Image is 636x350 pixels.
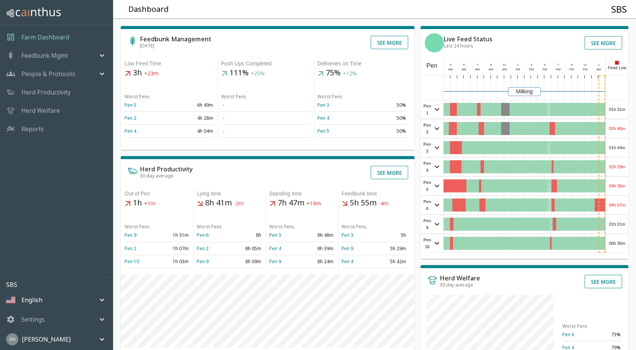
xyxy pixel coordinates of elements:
[21,106,60,115] a: Herd Welfare
[422,141,432,155] span: Pen 3
[461,63,468,67] div: 5
[541,63,548,67] div: 5
[317,128,329,134] a: Pen 5
[363,125,408,138] td: 50%
[584,275,622,288] button: See more
[170,99,215,112] td: 6h 49m
[341,190,407,198] div: Feedbunk time
[197,245,209,252] a: Pen 2
[125,68,215,78] h5: 3h
[606,138,628,157] div: 01h 44m
[474,63,481,67] div: 7
[21,51,68,60] p: Feedbunk Mgmt
[605,57,628,75] div: Feed Low
[140,166,193,172] h6: Herd Productivity
[197,190,262,198] div: Lying time
[343,70,357,77] span: +12%
[125,128,136,134] a: Pen 4
[363,99,408,112] td: 50%
[197,258,209,265] a: Pen 9
[157,255,190,268] td: 1h 03m
[302,229,335,242] td: 8h 48m
[221,125,311,138] td: -
[317,102,329,108] a: Pen 3
[606,215,628,233] div: 01h 01m
[21,88,71,97] a: Herd Productivity
[422,179,432,193] span: Pen 5
[302,255,335,268] td: 8h 24m
[125,60,215,68] div: Low Feed Time
[582,63,589,67] div: 11
[269,190,335,198] div: Standing time
[556,68,560,71] span: PM
[317,68,408,78] h5: 75%
[302,242,335,255] td: 8h 39m
[596,63,602,67] div: 1
[140,173,173,179] span: 30 day average
[125,223,150,230] span: Worst Pens
[197,198,262,208] h5: 8h 41m
[221,112,311,125] td: -
[562,331,574,338] a: Pen 6
[447,63,454,67] div: 3
[440,282,473,288] span: 30 day average
[230,242,263,255] td: 8h 05m
[379,200,388,207] span: -4m
[269,198,335,208] h5: 7h 47m
[234,200,244,207] span: -2m
[606,100,628,119] div: 01h 31m
[317,60,408,68] div: Deliveries on Time
[443,42,473,49] span: Last 24 hours
[516,68,520,71] span: PM
[144,200,155,207] span: +1m
[269,258,281,265] a: Pen 9
[21,295,42,304] p: English
[440,275,480,281] h6: Herd Welfare
[529,68,534,71] span: PM
[21,124,44,133] p: Reports
[568,63,575,67] div: 9
[374,255,407,268] td: 5h 42m
[269,245,281,252] a: Pen 4
[125,258,139,265] a: Pen 10
[125,232,136,238] a: Pen 9
[125,93,150,100] span: Worst Pens
[443,36,492,42] h6: Live Feed Status
[422,217,432,231] span: Pen 9
[170,112,215,125] td: 4h 28m
[606,177,628,195] div: 04h 36m
[374,242,407,255] td: 5h 29m
[125,245,136,252] a: Pen 2
[6,333,18,345] img: 45cffdf61066f8072b93f09263145446
[515,63,521,67] div: 1
[341,232,353,238] a: Pen 3
[230,255,263,268] td: 8h 09m
[221,60,311,68] div: Push Ups Completed
[555,63,562,67] div: 7
[21,33,69,42] a: Farm Dashboard
[606,119,628,138] div: 02h 46m
[157,242,190,255] td: 1h 07m
[542,68,547,71] span: PM
[197,223,222,230] span: Worst Pens
[462,68,466,71] span: AM
[487,63,494,67] div: 9
[489,68,493,71] span: AM
[528,63,535,67] div: 3
[508,87,541,96] div: Milking
[341,223,367,230] span: Worst Pens
[317,93,343,100] span: Worst Pens
[230,229,263,242] td: 8h
[448,68,453,71] span: AM
[422,198,432,212] span: Pen 6
[125,190,190,198] div: Out of Pen
[21,69,75,78] p: People & Protocols
[475,68,480,71] span: AM
[422,236,432,250] span: Pen 10
[501,63,508,67] div: 11
[140,42,154,49] span: [DATE]
[570,68,574,71] span: PM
